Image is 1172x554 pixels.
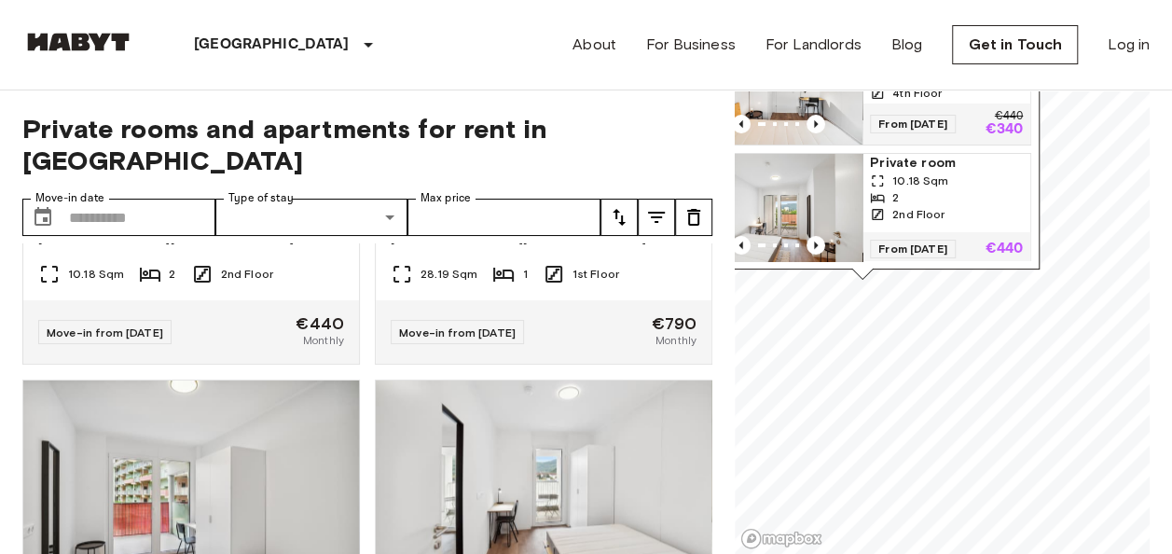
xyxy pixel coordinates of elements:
span: 1st Floor [572,266,619,283]
a: For Business [646,34,736,56]
span: 28.19 Sqm [421,266,477,283]
a: Marketing picture of unit AT-21-001-023-01Previous imagePrevious imagePrivate room10.18 Sqm22nd F... [694,153,1031,267]
span: Private room [870,154,1023,173]
span: 2 [892,189,899,206]
button: Choose date [24,199,62,236]
label: Max price [421,190,471,206]
a: About [572,34,616,56]
span: 1 [522,266,527,283]
span: Move-in from [DATE] [47,325,163,339]
p: €340 [985,122,1023,137]
span: 10.18 Sqm [892,173,948,189]
label: Move-in date [35,190,104,206]
span: Private rooms and apartments for rent in [GEOGRAPHIC_DATA] [22,113,712,176]
button: tune [675,199,712,236]
a: Get in Touch [952,25,1078,64]
button: tune [600,199,638,236]
span: 2 [169,266,175,283]
span: 10.18 Sqm [68,266,124,283]
button: Previous image [732,236,751,255]
span: €790 [651,315,696,332]
span: From [DATE] [870,115,956,133]
button: tune [638,199,675,236]
button: Previous image [732,115,751,133]
span: Monthly [303,332,344,349]
span: Move-in from [DATE] [399,325,516,339]
a: For Landlords [765,34,862,56]
p: €440 [985,242,1023,256]
p: €440 [995,111,1023,122]
label: Type of stay [228,190,294,206]
a: Mapbox logo [740,528,822,549]
span: 4th Floor [892,85,942,102]
span: 2nd Floor [892,206,944,223]
span: Monthly [655,332,696,349]
a: Blog [891,34,923,56]
img: Marketing picture of unit AT-21-001-023-01 [695,154,862,266]
img: Habyt [22,33,134,51]
span: €440 [296,315,344,332]
a: Log in [1108,34,1150,56]
span: From [DATE] [870,240,956,258]
button: Previous image [807,115,825,133]
p: [GEOGRAPHIC_DATA] [194,34,350,56]
button: Previous image [807,236,825,255]
span: 2nd Floor [221,266,273,283]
